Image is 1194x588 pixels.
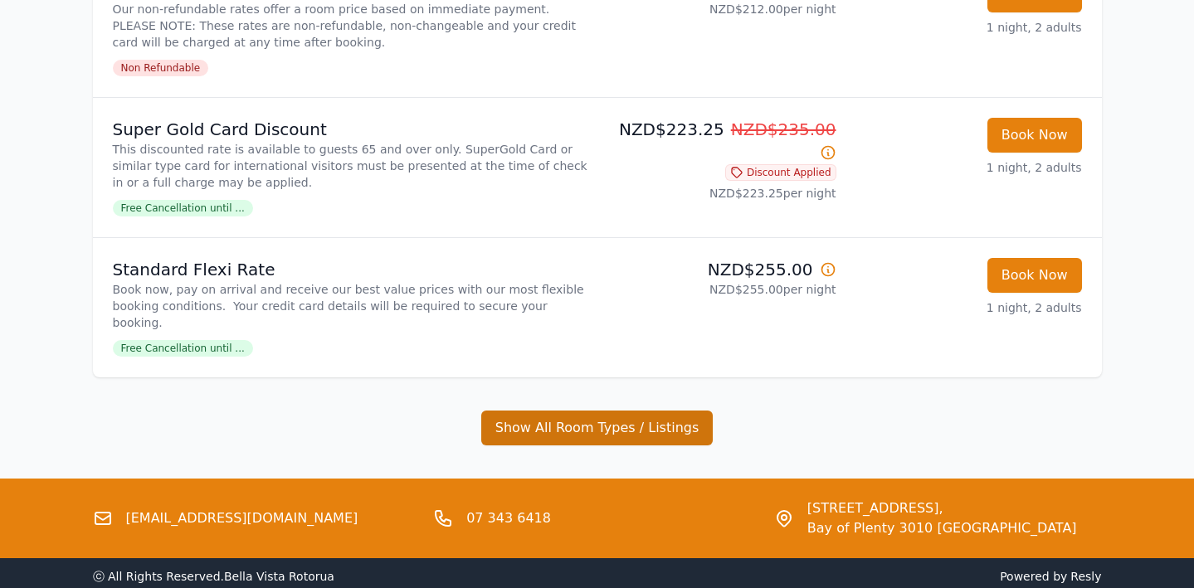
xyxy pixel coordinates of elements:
[113,118,591,141] p: Super Gold Card Discount
[604,568,1102,585] span: Powered by
[466,508,551,528] a: 07 343 6418
[93,570,334,583] span: ⓒ All Rights Reserved. Bella Vista Rotorua
[113,200,253,216] span: Free Cancellation until ...
[604,1,836,17] p: NZD$212.00 per night
[725,164,836,181] span: Discount Applied
[113,1,591,51] p: Our non-refundable rates offer a room price based on immediate payment. PLEASE NOTE: These rates ...
[604,118,836,164] p: NZD$223.25
[1070,570,1101,583] a: Resly
[850,19,1082,36] p: 1 night, 2 adults
[481,411,714,445] button: Show All Room Types / Listings
[604,281,836,298] p: NZD$255.00 per night
[807,498,1077,518] span: [STREET_ADDRESS],
[850,159,1082,176] p: 1 night, 2 adults
[807,518,1077,538] span: Bay of Plenty 3010 [GEOGRAPHIC_DATA]
[113,60,209,76] span: Non Refundable
[113,141,591,191] p: This discounted rate is available to guests 65 and over only. SuperGold Card or similar type card...
[604,185,836,202] p: NZD$223.25 per night
[987,258,1082,293] button: Book Now
[113,281,591,331] p: Book now, pay on arrival and receive our best value prices with our most flexible booking conditi...
[126,508,358,528] a: [EMAIL_ADDRESS][DOMAIN_NAME]
[604,258,836,281] p: NZD$255.00
[987,118,1082,153] button: Book Now
[731,119,836,139] span: NZD$235.00
[113,340,253,357] span: Free Cancellation until ...
[850,299,1082,316] p: 1 night, 2 adults
[113,258,591,281] p: Standard Flexi Rate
